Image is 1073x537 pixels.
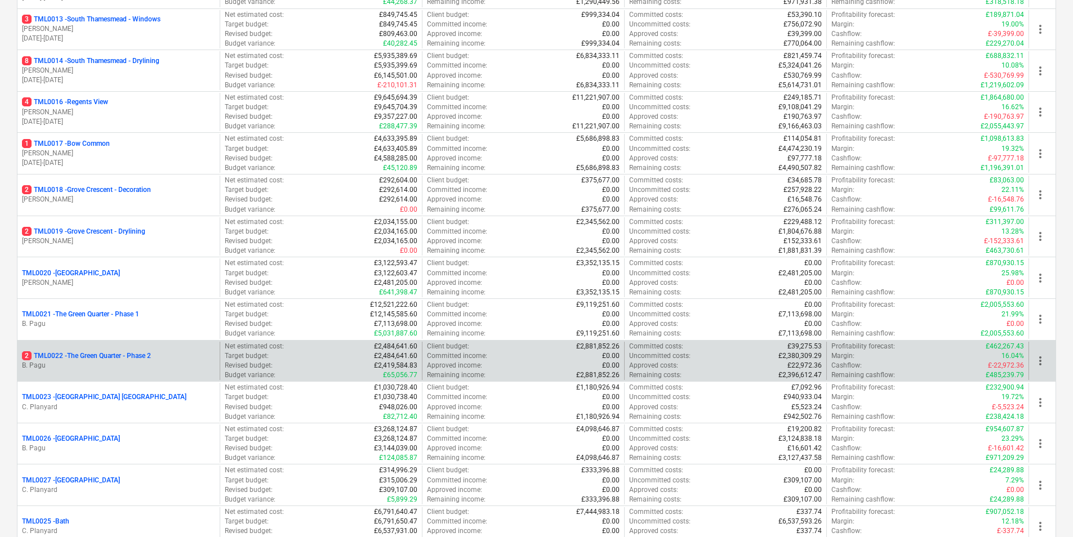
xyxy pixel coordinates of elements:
p: £2,034,165.00 [374,236,417,246]
p: Profitability forecast : [831,93,895,102]
p: £2,034,155.00 [374,217,417,227]
p: Committed income : [427,185,487,195]
p: £11,221,907.00 [572,122,620,131]
p: Profitability forecast : [831,258,895,268]
span: more_vert [1034,312,1047,326]
p: £2,345,562.00 [576,246,620,256]
p: £0.00 [602,144,620,154]
p: £1,864,680.00 [981,93,1024,102]
span: more_vert [1034,396,1047,409]
p: £6,834,333.11 [576,51,620,61]
p: Approved income : [427,195,482,204]
p: Remaining income : [427,205,486,214]
p: Approved income : [427,71,482,80]
p: Approved costs : [629,112,678,122]
p: £0.00 [602,268,620,278]
p: £189,871.04 [986,10,1024,20]
iframe: Chat Widget [1017,483,1073,537]
p: Profitability forecast : [831,176,895,185]
p: £0.00 [602,154,620,163]
p: Client budget : [427,93,469,102]
p: £4,490,507.82 [778,163,822,173]
p: Committed costs : [629,10,683,20]
div: 8TML0014 -South Thamesmead - Drylining[PERSON_NAME][DATE]-[DATE] [22,56,215,85]
p: £849,745.45 [379,20,417,29]
p: £2,055,443.97 [981,122,1024,131]
p: Revised budget : [225,154,273,163]
p: £0.00 [602,20,620,29]
p: £40,282.45 [383,39,417,48]
p: £9,357,227.00 [374,112,417,122]
p: Uncommitted costs : [629,102,691,112]
p: £34,685.78 [787,176,822,185]
p: Target budget : [225,20,269,29]
p: Net estimated cost : [225,134,284,144]
p: Remaining income : [427,288,486,297]
p: Uncommitted costs : [629,185,691,195]
p: £9,645,704.39 [374,102,417,112]
p: Margin : [831,20,854,29]
p: Uncommitted costs : [629,268,691,278]
p: Profitability forecast : [831,134,895,144]
p: [PERSON_NAME] [22,236,215,246]
p: TML0027 - [GEOGRAPHIC_DATA] [22,476,120,485]
span: more_vert [1034,271,1047,285]
div: TML0025 -BathC. Planyard [22,517,215,536]
p: £375,677.00 [581,205,620,214]
p: Client budget : [427,134,469,144]
p: Uncommitted costs : [629,144,691,154]
p: Budget variance : [225,122,275,131]
p: £2,034,165.00 [374,227,417,236]
p: 10.08% [1001,61,1024,70]
p: [DATE] - [DATE] [22,117,215,127]
p: Uncommitted costs : [629,227,691,236]
p: 16.62% [1001,102,1024,112]
p: Target budget : [225,61,269,70]
p: Client budget : [427,10,469,20]
p: Cashflow : [831,195,862,204]
p: £5,686,898.83 [576,134,620,144]
p: Budget variance : [225,39,275,48]
p: Remaining costs : [629,246,682,256]
p: [PERSON_NAME] [22,195,215,204]
p: £5,935,389.69 [374,51,417,61]
p: £45,120.89 [383,163,417,173]
p: Committed costs : [629,93,683,102]
span: 4 [22,97,32,106]
p: Cashflow : [831,71,862,80]
p: £229,488.12 [783,217,822,227]
p: Margin : [831,102,854,112]
p: £83,063.00 [990,176,1024,185]
p: £6,834,333.11 [576,80,620,90]
p: £9,166,463.03 [778,122,822,131]
p: £688,832.11 [986,51,1024,61]
p: [DATE] - [DATE] [22,75,215,85]
p: Profitability forecast : [831,10,895,20]
p: [PERSON_NAME] [22,108,215,117]
span: more_vert [1034,478,1047,492]
p: £257,928.22 [783,185,822,195]
p: £1,881,831.39 [778,246,822,256]
p: Remaining cashflow : [831,246,895,256]
p: Approved costs : [629,71,678,80]
p: TML0014 - South Thamesmead - Drylining [22,56,159,66]
p: £9,108,041.29 [778,102,822,112]
p: Remaining income : [427,39,486,48]
p: £276,065.24 [783,205,822,214]
p: Remaining cashflow : [831,288,895,297]
p: Approved costs : [629,154,678,163]
p: Target budget : [225,227,269,236]
span: more_vert [1034,23,1047,36]
p: [PERSON_NAME] [22,278,215,288]
span: more_vert [1034,230,1047,243]
p: £2,481,205.00 [374,278,417,288]
p: Client budget : [427,217,469,227]
p: Remaining income : [427,246,486,256]
p: 19.32% [1001,144,1024,154]
p: £5,935,399.69 [374,61,417,70]
p: Committed costs : [629,51,683,61]
div: TML0023 -[GEOGRAPHIC_DATA] [GEOGRAPHIC_DATA]C. Planyard [22,392,215,411]
p: Revised budget : [225,236,273,246]
p: Remaining cashflow : [831,39,895,48]
p: £999,334.04 [581,10,620,20]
